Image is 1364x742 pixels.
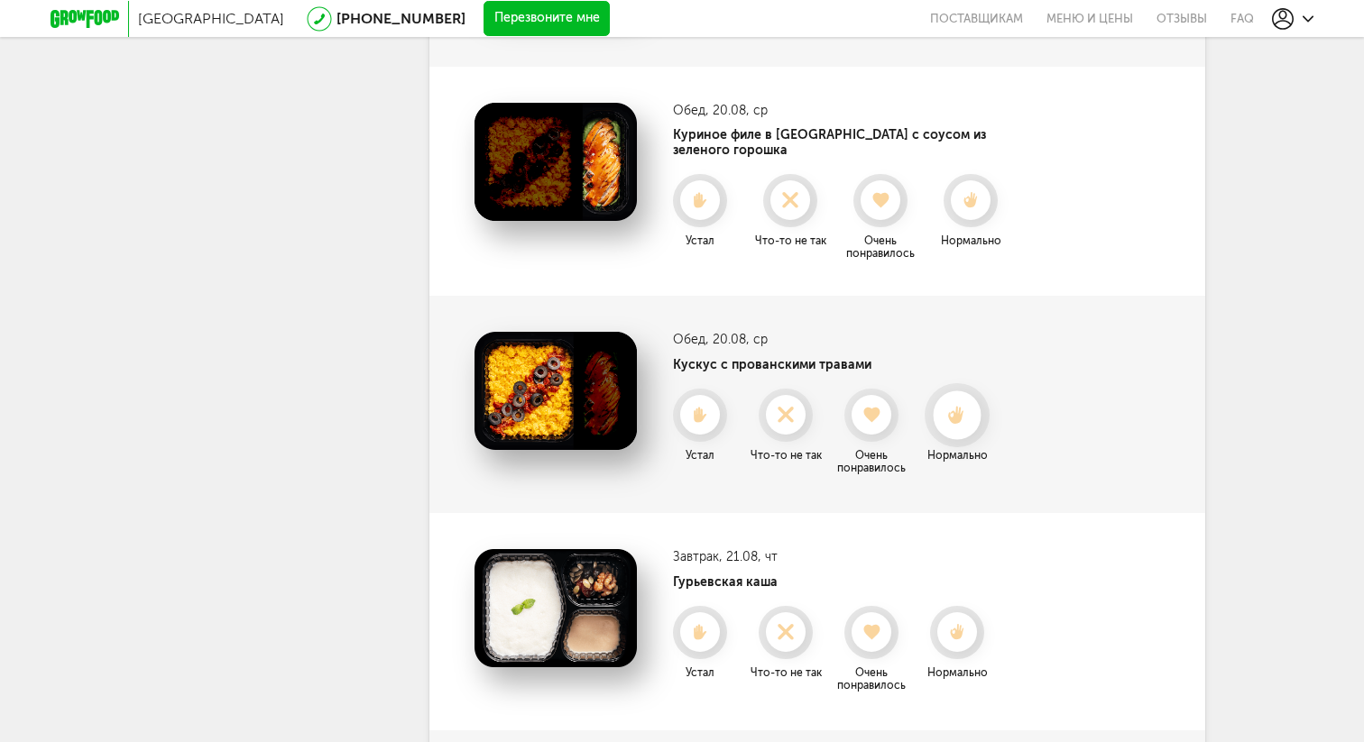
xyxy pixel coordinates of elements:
[745,449,826,462] div: Что-то не так
[673,332,998,347] h3: Обед
[659,234,741,247] div: Устал
[705,332,768,347] span: , 20.08, ср
[673,574,998,590] h4: Гурьевская каша
[930,234,1011,247] div: Нормально
[750,234,831,247] div: Что-то не так
[745,666,826,679] div: Что-то не так
[917,666,998,679] div: Нормально
[673,357,998,372] h4: Кускус с прованскими травами
[475,549,637,667] img: Гурьевская каша
[336,10,465,27] a: [PHONE_NUMBER]
[831,666,912,692] div: Очень понравилось
[840,234,921,260] div: Очень понравилось
[475,103,637,221] img: Куриное филе в глазури с соусом из зеленого горошка
[673,127,1043,158] h4: Куриное филе в [GEOGRAPHIC_DATA] с соусом из зеленого горошка
[475,332,637,450] img: Кускус с прованскими травами
[719,549,778,564] span: , 21.08, чт
[831,449,912,474] div: Очень понравилось
[659,449,741,462] div: Устал
[138,10,284,27] span: [GEOGRAPHIC_DATA]
[673,103,1043,118] h3: Обед
[705,103,768,118] span: , 20.08, ср
[659,666,741,679] div: Устал
[484,1,610,37] button: Перезвоните мне
[673,549,998,564] h3: Завтрак
[917,449,998,462] div: Нормально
